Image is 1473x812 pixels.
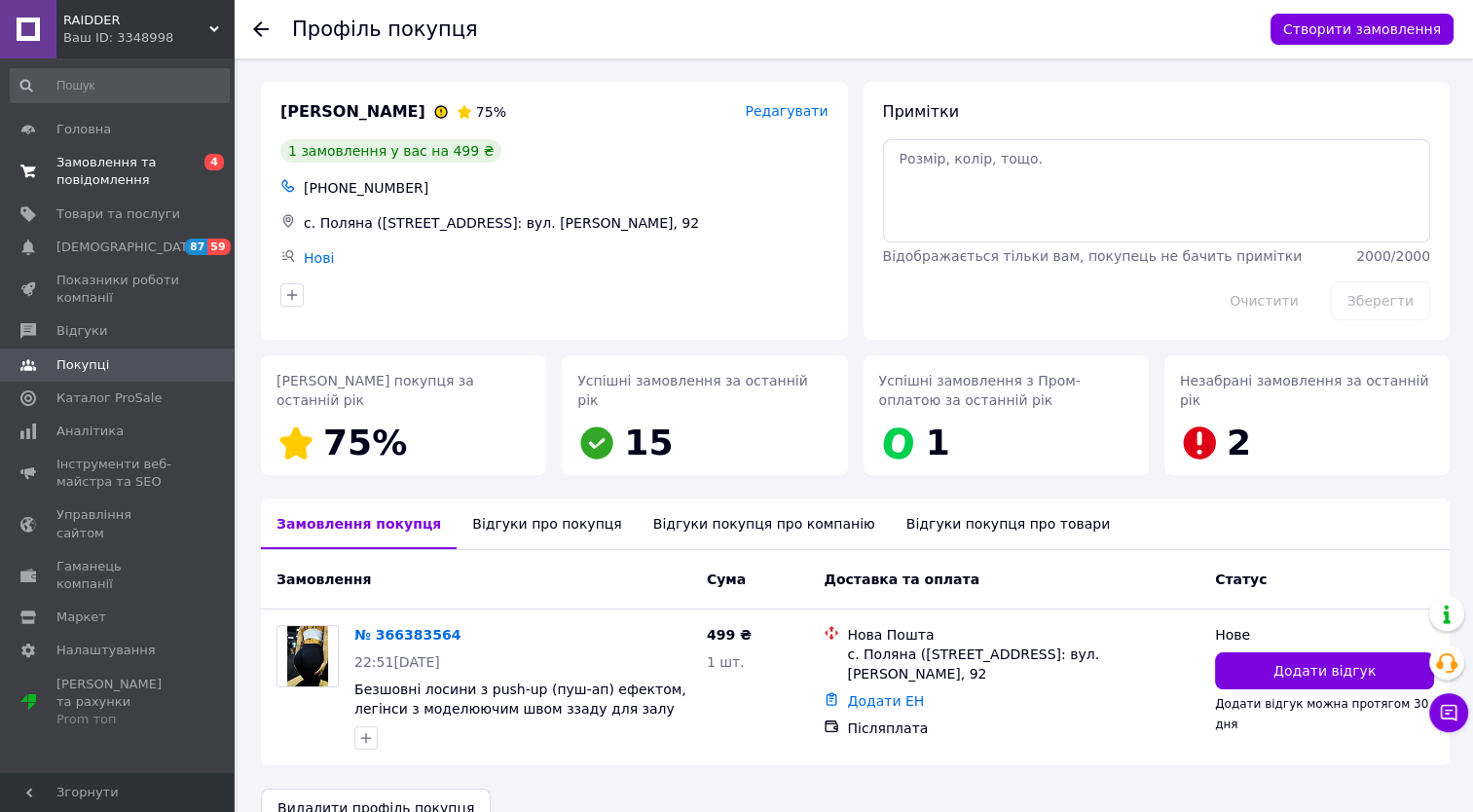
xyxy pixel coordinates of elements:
[577,373,807,408] span: Успішні замовлення за останній рік
[300,209,832,237] div: с. Поляна ([STREET_ADDRESS]: вул. [PERSON_NAME], 92
[10,68,230,103] input: Пошук
[56,205,180,223] span: Товари та послуги
[847,625,1199,645] div: Нова Пошта
[207,239,230,255] span: 59
[1215,697,1428,730] span: Додати відгук можна протягом 30 дня
[63,29,234,47] div: Ваш ID: 3348998
[476,104,506,120] span: 75%
[304,250,334,266] a: Нові
[824,572,979,587] span: Доставка та оплата
[56,121,111,138] span: Головна
[745,103,828,119] span: Редагувати
[185,239,207,255] span: 87
[879,373,1081,408] span: Успішні замовлення з Пром-оплатою за останній рік
[56,154,180,189] span: Замовлення та повідомлення
[63,12,209,29] span: RAIDDER
[847,645,1199,683] div: с. Поляна ([STREET_ADDRESS]: вул. [PERSON_NAME], 92
[56,322,107,340] span: Відгуки
[276,625,339,687] a: Фото товару
[883,102,959,121] span: Примітки
[253,19,269,39] div: Повернутися назад
[847,693,924,709] a: Додати ЕН
[261,498,457,549] div: Замовлення покупця
[847,719,1199,738] div: Післяплата
[354,682,686,736] a: Безшовні лосини з push-up (пуш-ап) ефектом, легінси з моделюючим швом ззаду для залу чорні
[292,18,478,41] h1: Профіль покупця
[56,272,180,307] span: Показники роботи компанії
[354,627,460,643] a: № 366383564
[1215,652,1434,689] button: Додати відгук
[1356,248,1430,264] span: 2000 / 2000
[624,423,673,462] span: 15
[1270,14,1454,45] button: Створити замовлення
[56,642,156,659] span: Налаштування
[707,572,746,587] span: Cума
[891,498,1125,549] div: Відгуки покупця про товари
[1273,661,1376,681] span: Додати відгук
[1180,373,1429,408] span: Незабрані замовлення за останній рік
[1429,693,1468,732] button: Чат з покупцем
[56,239,201,256] span: [DEMOGRAPHIC_DATA]
[56,423,124,440] span: Аналітика
[56,389,162,407] span: Каталог ProSale
[354,654,440,670] span: 22:51[DATE]
[287,626,327,686] img: Фото товару
[1227,423,1251,462] span: 2
[56,356,109,374] span: Покупці
[707,654,745,670] span: 1 шт.
[56,456,180,491] span: Інструменти веб-майстра та SEO
[56,506,180,541] span: Управління сайтом
[1215,572,1267,587] span: Статус
[280,139,501,163] div: 1 замовлення у вас на 499 ₴
[707,627,752,643] span: 499 ₴
[1215,625,1434,645] div: Нове
[323,423,407,462] span: 75%
[638,498,891,549] div: Відгуки покупця про компанію
[56,609,106,626] span: Маркет
[300,174,832,202] div: [PHONE_NUMBER]
[883,248,1303,264] span: Відображається тільки вам, покупець не бачить примітки
[56,558,180,593] span: Гаманець компанії
[280,101,425,124] span: [PERSON_NAME]
[56,676,180,729] span: [PERSON_NAME] та рахунки
[926,423,950,462] span: 1
[276,572,371,587] span: Замовлення
[457,498,637,549] div: Відгуки про покупця
[56,711,180,728] div: Prom топ
[276,373,474,408] span: [PERSON_NAME] покупця за останній рік
[204,154,224,170] span: 4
